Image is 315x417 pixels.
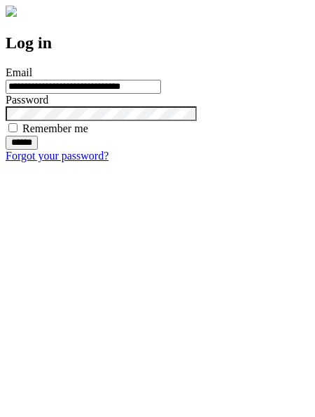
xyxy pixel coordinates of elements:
a: Forgot your password? [6,150,108,162]
label: Remember me [22,122,88,134]
label: Email [6,66,32,78]
label: Password [6,94,48,106]
h2: Log in [6,34,309,52]
img: logo-4e3dc11c47720685a147b03b5a06dd966a58ff35d612b21f08c02c0306f2b779.png [6,6,17,17]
